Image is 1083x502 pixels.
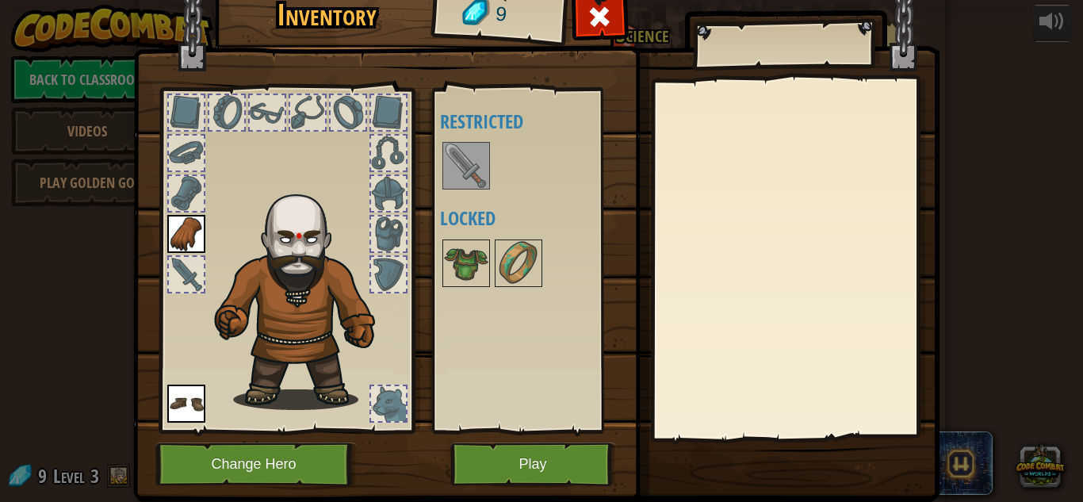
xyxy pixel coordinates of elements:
img: goliath_hair.png [207,179,401,410]
h4: Locked [440,208,627,228]
img: portrait.png [167,215,205,253]
button: Play [450,443,616,486]
img: portrait.png [444,144,488,188]
img: portrait.png [167,385,205,423]
button: Change Hero [155,443,357,486]
img: portrait.png [444,241,488,285]
img: portrait.png [496,241,541,285]
h4: Restricted [440,111,627,132]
